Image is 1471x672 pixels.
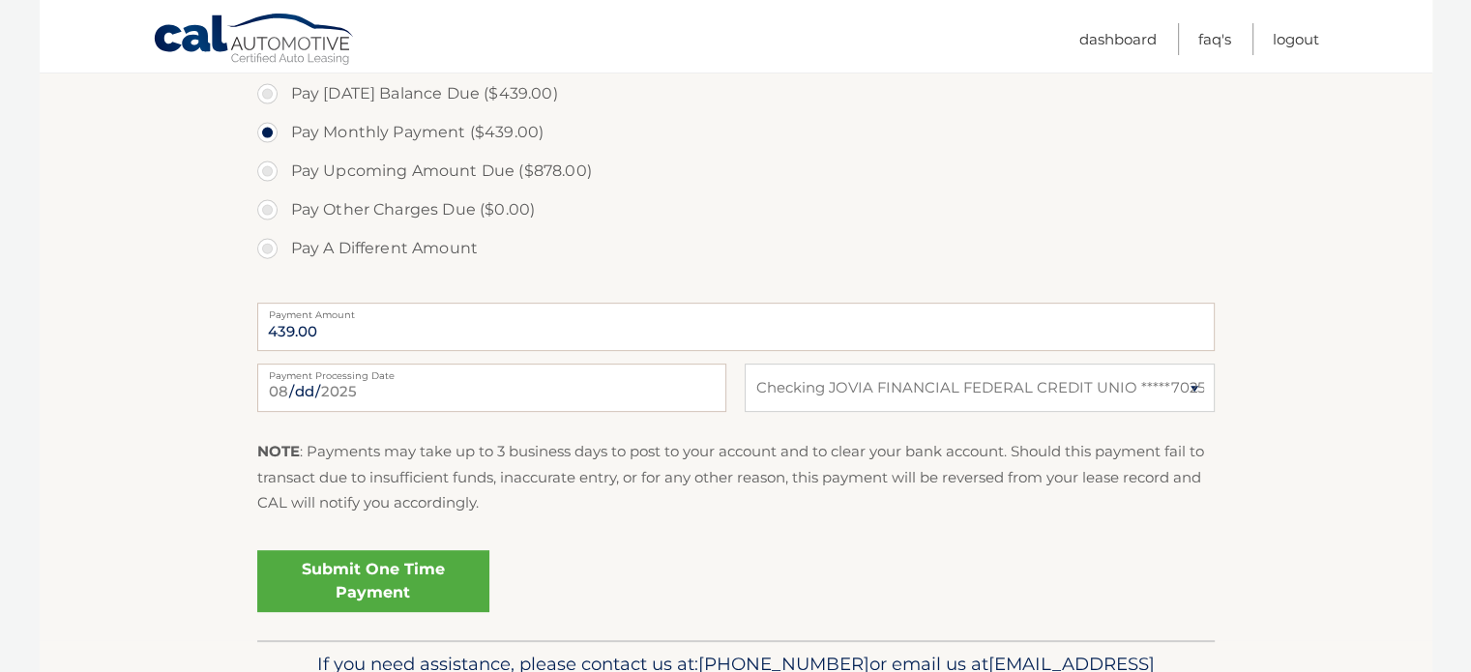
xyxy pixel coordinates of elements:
p: : Payments may take up to 3 business days to post to your account and to clear your bank account.... [257,439,1215,515]
label: Pay Monthly Payment ($439.00) [257,113,1215,152]
input: Payment Date [257,364,726,412]
strong: NOTE [257,442,300,460]
label: Pay Other Charges Due ($0.00) [257,190,1215,229]
a: FAQ's [1198,23,1231,55]
a: Logout [1273,23,1319,55]
label: Pay A Different Amount [257,229,1215,268]
label: Payment Processing Date [257,364,726,379]
label: Payment Amount [257,303,1215,318]
a: Submit One Time Payment [257,550,489,612]
label: Pay [DATE] Balance Due ($439.00) [257,74,1215,113]
a: Cal Automotive [153,13,356,69]
a: Dashboard [1079,23,1157,55]
label: Pay Upcoming Amount Due ($878.00) [257,152,1215,190]
input: Payment Amount [257,303,1215,351]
